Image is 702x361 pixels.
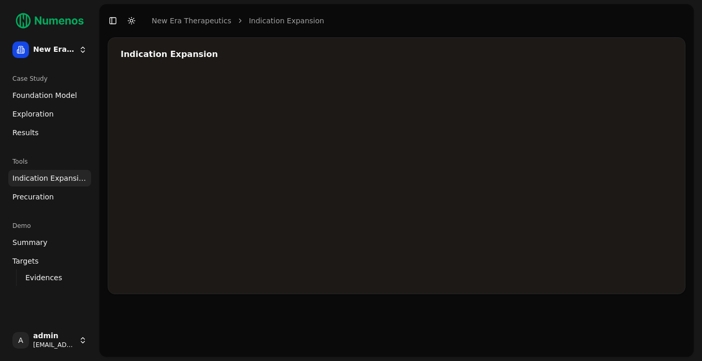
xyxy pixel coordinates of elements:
a: Indication Expansion [249,16,324,26]
span: Results [12,127,39,138]
span: Targets [12,256,39,266]
a: New Era Therapeutics [152,16,231,26]
button: Toggle Dark Mode [124,13,139,28]
a: Exploration [8,106,91,122]
nav: breadcrumb [152,16,324,26]
span: [EMAIL_ADDRESS] [33,341,75,349]
button: Toggle Sidebar [106,13,120,28]
button: New Era Therapeutics [8,37,91,62]
button: Aadmin[EMAIL_ADDRESS] [8,328,91,353]
span: A [12,332,29,349]
span: New Era Therapeutics [33,45,75,54]
div: Demo [8,218,91,234]
span: Exploration [12,109,54,119]
a: Evidences [21,270,79,285]
a: Results [8,124,91,141]
a: Targets [8,253,91,269]
img: Numenos [8,8,91,33]
a: Foundation Model [8,87,91,104]
span: Foundation Model [12,90,77,100]
span: Evidences [25,272,62,283]
span: Precuration [12,192,54,202]
div: Indication Expansion [121,50,672,59]
a: Indication Expansion [8,170,91,186]
span: Indication Expansion [12,173,87,183]
span: Summary [12,237,48,248]
a: Precuration [8,189,91,205]
div: Case Study [8,70,91,87]
div: Tools [8,153,91,170]
span: admin [33,331,75,341]
a: Summary [8,234,91,251]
